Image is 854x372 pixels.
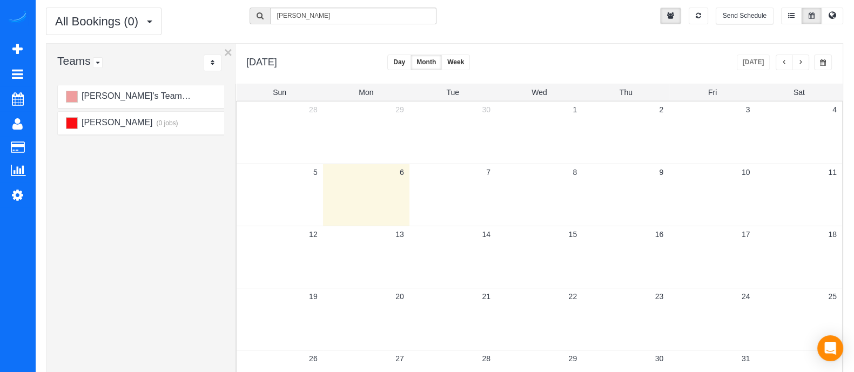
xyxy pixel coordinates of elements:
a: 5 [308,164,323,180]
i: Sort Teams [211,59,214,66]
span: [PERSON_NAME]'s Team [80,91,181,100]
a: 30 [476,102,496,118]
div: Open Intercom Messenger [817,335,843,361]
span: [PERSON_NAME] [80,118,152,127]
a: 9 [654,164,669,180]
a: 8 [567,164,582,180]
span: Sun [273,88,286,97]
a: 29 [390,102,409,118]
button: All Bookings (0) [46,8,162,35]
button: Send Schedule [716,8,774,24]
a: 4 [827,102,842,118]
a: 28 [476,350,496,367]
a: 14 [476,226,496,242]
a: 21 [476,288,496,305]
a: 31 [736,350,756,367]
a: 13 [390,226,409,242]
a: 12 [304,226,323,242]
small: (0 jobs) [184,93,207,100]
img: Automaid Logo [6,11,28,26]
span: Mon [359,88,373,97]
a: 1 [567,102,582,118]
div: ... [204,55,221,71]
a: 26 [304,350,323,367]
a: 7 [481,164,496,180]
span: Fri [708,88,717,97]
a: 6 [394,164,409,180]
a: 15 [563,226,582,242]
a: 16 [650,226,669,242]
a: 19 [304,288,323,305]
a: 28 [304,102,323,118]
button: Week [441,55,470,70]
a: 23 [650,288,669,305]
a: 22 [563,288,582,305]
span: All Bookings (0) [55,15,144,28]
a: 30 [650,350,669,367]
button: × [224,45,232,59]
span: Thu [620,88,633,97]
span: Teams [57,55,91,67]
a: 17 [736,226,756,242]
a: 11 [823,164,842,180]
a: 24 [736,288,756,305]
button: Month [411,55,442,70]
a: 20 [390,288,409,305]
span: Tue [446,88,459,97]
a: 2 [654,102,669,118]
a: 25 [823,288,842,305]
span: Wed [532,88,547,97]
a: 29 [563,350,582,367]
input: Search Bookings.. [270,8,437,24]
button: Day [387,55,411,70]
span: Sat [794,88,805,97]
button: [DATE] [737,55,770,70]
a: 10 [736,164,756,180]
h2: [DATE] [246,55,277,68]
small: (0 jobs) [155,119,178,127]
a: 18 [823,226,842,242]
a: 3 [741,102,756,118]
a: 27 [390,350,409,367]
